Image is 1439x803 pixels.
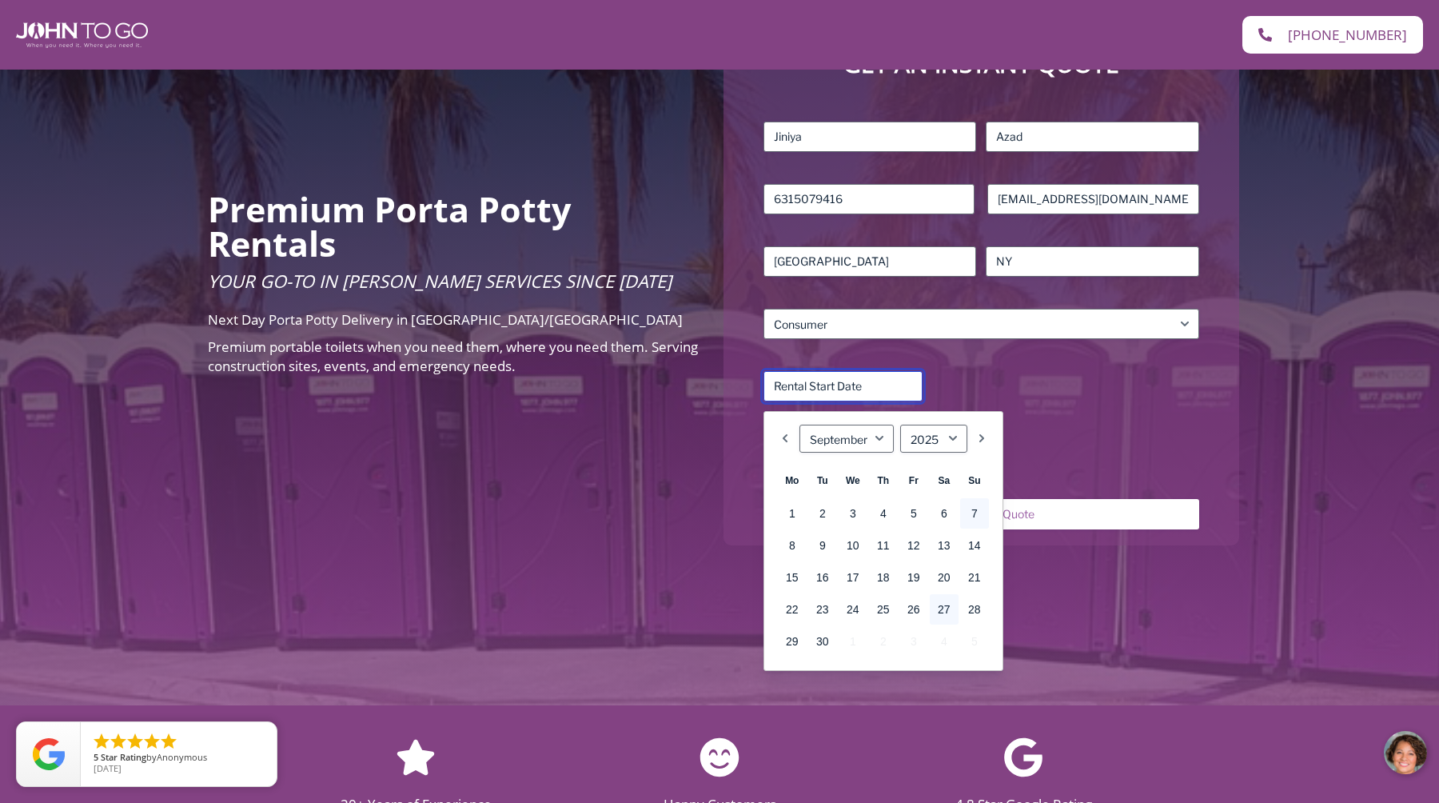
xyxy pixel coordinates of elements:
[763,184,975,214] input: Phone
[899,530,928,561] a: 12
[763,246,977,277] input: City
[974,425,990,453] a: Next
[1242,16,1423,54] a: [PHONE_NUMBER]
[778,498,807,529] a: 1
[808,530,837,561] a: 9
[808,562,837,593] a: 16
[763,371,923,401] input: Rental Start Date
[1288,28,1407,42] span: [PHONE_NUMBER]
[960,626,989,657] span: 5
[16,22,148,48] img: John To Go
[930,594,959,625] a: 27
[986,122,1199,152] input: Last Name
[869,594,898,625] a: 25
[126,732,145,751] li: 
[960,498,989,529] a: 7
[960,562,989,593] a: 21
[817,475,828,486] span: Tuesday
[208,310,683,329] span: Next Day Porta Potty Delivery in [GEOGRAPHIC_DATA]/[GEOGRAPHIC_DATA]
[1199,719,1439,786] iframe: Live Chat Button
[930,498,959,529] a: 6
[839,562,867,593] a: 17
[208,192,700,261] h2: Premium Porta Potty Rentals
[986,246,1199,277] input: State
[930,626,959,657] span: 4
[159,732,178,751] li: 
[101,751,146,763] span: Star Rating
[899,626,928,657] span: 3
[930,530,959,561] a: 13
[877,475,889,486] span: Thursday
[785,475,799,486] span: Monday
[778,562,807,593] a: 15
[778,530,807,561] a: 8
[839,498,867,529] a: 3
[909,475,919,486] span: Friday
[94,751,98,763] span: 5
[839,530,867,561] a: 10
[968,475,980,486] span: Sunday
[94,762,122,774] span: [DATE]
[869,530,898,561] a: 11
[763,122,977,152] input: First Name
[899,498,928,529] a: 5
[846,475,860,486] span: Wednesday
[33,738,65,770] img: Review Rating
[109,732,128,751] li: 
[142,732,161,751] li: 
[987,184,1199,214] input: Email
[839,594,867,625] a: 24
[157,751,207,763] span: Anonymous
[960,530,989,561] a: 14
[960,594,989,625] a: 28
[869,498,898,529] a: 4
[869,562,898,593] a: 18
[899,594,928,625] a: 26
[778,626,807,657] a: 29
[839,626,867,657] span: 1
[777,425,793,453] a: Previous
[808,498,837,529] a: 2
[808,626,837,657] a: 30
[899,562,928,593] a: 19
[938,475,950,486] span: Saturday
[208,269,672,293] span: Your Go-To in [PERSON_NAME] Services Since [DATE]
[930,562,959,593] a: 20
[92,732,111,751] li: 
[208,338,698,375] span: Premium portable toilets when you need them, where you need them. Serving construction sites, eve...
[778,594,807,625] a: 22
[94,753,264,764] span: by
[799,425,894,453] select: Select month
[900,425,967,453] select: Select year
[869,626,898,657] span: 2
[808,594,837,625] a: 23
